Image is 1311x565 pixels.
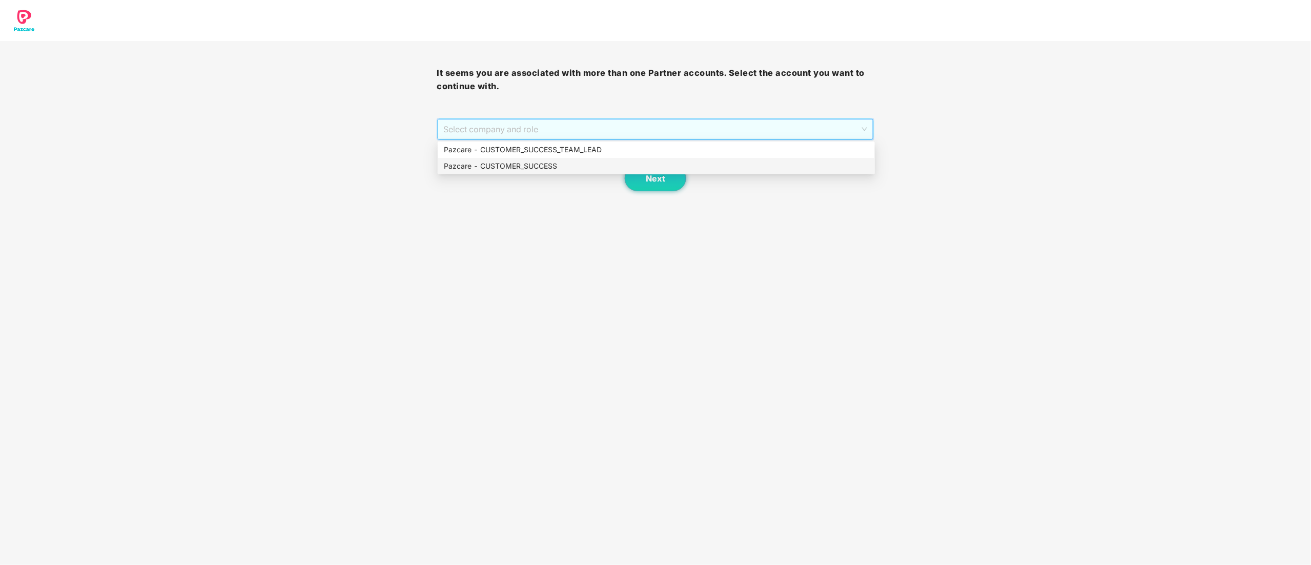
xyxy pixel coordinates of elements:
[438,158,875,174] div: Pazcare - CUSTOMER_SUCCESS
[444,144,869,155] div: Pazcare - CUSTOMER_SUCCESS_TEAM_LEAD
[444,119,868,139] span: Select company and role
[444,160,869,172] div: Pazcare - CUSTOMER_SUCCESS
[438,142,875,158] div: Pazcare - CUSTOMER_SUCCESS_TEAM_LEAD
[625,166,686,191] button: Next
[646,174,665,184] span: Next
[437,67,874,93] h3: It seems you are associated with more than one Partner accounts. Select the account you want to c...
